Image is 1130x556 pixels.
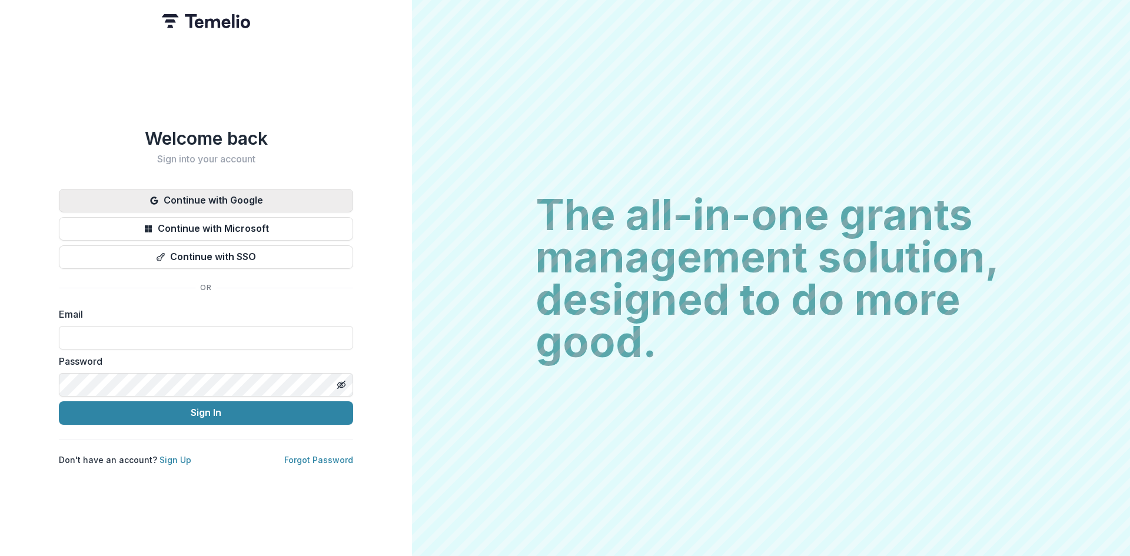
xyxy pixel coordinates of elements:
h1: Welcome back [59,128,353,149]
p: Don't have an account? [59,454,191,466]
label: Email [59,307,346,321]
button: Continue with Microsoft [59,217,353,241]
button: Toggle password visibility [332,375,351,394]
a: Forgot Password [284,455,353,465]
a: Sign Up [159,455,191,465]
button: Continue with Google [59,189,353,212]
img: Temelio [162,14,250,28]
button: Continue with SSO [59,245,353,269]
h2: Sign into your account [59,154,353,165]
button: Sign In [59,401,353,425]
label: Password [59,354,346,368]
